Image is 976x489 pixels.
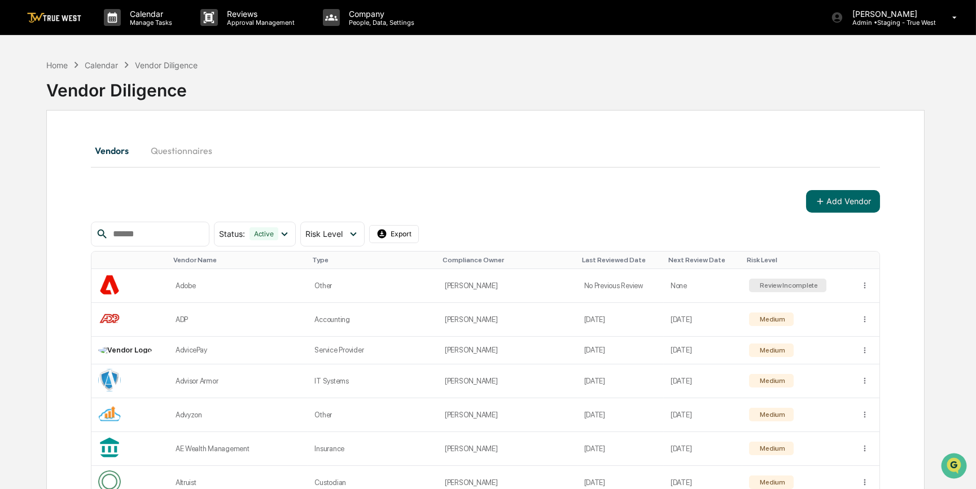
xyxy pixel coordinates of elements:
div: Toggle SortBy [100,256,164,264]
td: [DATE] [577,364,664,398]
td: [DATE] [577,337,664,364]
span: Preclearance [23,142,73,153]
img: Vendor Logo [98,307,121,330]
td: [DATE] [577,398,664,432]
td: [DATE] [664,432,742,466]
img: Vendor Logo [98,346,152,355]
div: Medium [758,315,785,323]
div: Start new chat [38,86,185,98]
td: [DATE] [577,432,664,466]
div: 🔎 [11,165,20,174]
td: Accounting [308,303,437,337]
td: [PERSON_NAME] [438,269,577,303]
div: 🗄️ [82,143,91,152]
div: Toggle SortBy [582,256,659,264]
td: [DATE] [664,303,742,337]
td: [PERSON_NAME] [438,364,577,398]
td: [DATE] [664,364,742,398]
td: [PERSON_NAME] [438,432,577,466]
td: [PERSON_NAME] [438,337,577,364]
td: None [664,269,742,303]
p: Manage Tasks [121,19,178,27]
div: Advyzon [176,411,301,419]
td: Insurance [308,432,437,466]
span: Status : [219,229,245,239]
p: Approval Management [218,19,300,27]
div: Medium [758,478,785,486]
td: [PERSON_NAME] [438,303,577,337]
span: Risk Level [305,229,343,239]
div: Adobe [176,281,301,290]
td: No Previous Review [577,269,664,303]
td: Other [308,269,437,303]
p: Admin • Staging - True West [843,19,936,27]
button: Add Vendor [806,190,880,213]
div: ADP [176,315,301,324]
img: 1746055101610-c473b297-6a78-478c-a979-82029cc54cd1 [11,86,32,107]
td: IT Systems [308,364,437,398]
div: Toggle SortBy [312,256,433,264]
a: 🔎Data Lookup [7,159,76,179]
div: Altruist [176,478,301,487]
div: Medium [758,346,785,354]
a: 🗄️Attestations [77,138,145,158]
p: People, Data, Settings [340,19,420,27]
p: [PERSON_NAME] [843,9,936,19]
div: Toggle SortBy [668,256,738,264]
td: Service Provider [308,337,437,364]
div: Toggle SortBy [747,256,849,264]
div: Medium [758,444,785,452]
p: Company [340,9,420,19]
td: [DATE] [664,398,742,432]
div: 🖐️ [11,143,20,152]
button: Questionnaires [142,137,221,164]
button: Start new chat [192,90,205,103]
p: Calendar [121,9,178,19]
td: [DATE] [664,337,742,364]
img: logo [27,12,81,23]
td: [PERSON_NAME] [438,398,577,432]
div: Toggle SortBy [443,256,573,264]
div: Medium [758,411,785,418]
div: Home [46,60,68,70]
div: AdvicePay [176,346,301,354]
p: Reviews [218,9,300,19]
div: Active [250,227,278,240]
iframe: Open customer support [940,452,970,482]
div: Review Incomplete [758,281,818,289]
div: Toggle SortBy [173,256,304,264]
td: Other [308,398,437,432]
div: AE Wealth Management [176,444,301,453]
div: secondary tabs example [91,137,881,164]
span: Pylon [112,191,137,200]
span: Attestations [93,142,140,153]
button: Vendors [91,137,142,164]
a: 🖐️Preclearance [7,138,77,158]
div: Vendor Diligence [135,60,198,70]
button: Export [369,225,419,243]
span: Data Lookup [23,164,71,175]
img: Vendor Logo [98,274,121,296]
div: Calendar [85,60,118,70]
p: How can we help? [11,24,205,42]
img: Vendor Logo [98,403,121,425]
a: Powered byPylon [80,191,137,200]
img: Vendor Logo [98,369,121,391]
div: Medium [758,377,785,385]
td: [DATE] [577,303,664,337]
div: Advisor Armor [176,377,301,385]
div: Toggle SortBy [863,256,875,264]
div: Vendor Diligence [46,71,925,100]
div: We're available if you need us! [38,98,143,107]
